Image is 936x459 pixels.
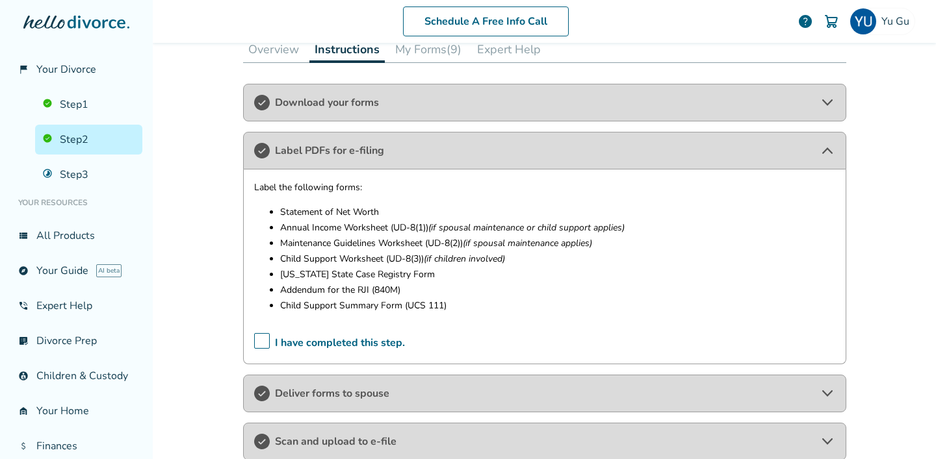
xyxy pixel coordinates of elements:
[10,221,142,251] a: view_listAll Products
[871,397,936,459] div: 聊天小组件
[428,221,625,234] em: (if spousal maintenance or child support applies)
[243,36,304,62] button: Overview
[280,205,835,220] p: Statement of Net Worth
[280,282,835,298] p: Addendum for the RJI (840M)
[390,36,467,62] button: My Forms(9)
[424,253,505,265] em: (if children involved)
[10,326,142,356] a: list_alt_checkDivorce Prep
[871,397,936,459] iframe: Chat Widget
[472,36,546,62] button: Expert Help
[275,95,814,110] span: Download your forms
[850,8,876,34] img: YU GU
[18,406,29,416] span: garage_home
[18,64,29,75] span: flag_2
[275,143,814,158] span: Label PDFs for e-filing
[10,291,142,321] a: phone_in_talkExpert Help
[275,386,814,401] span: Deliver forms to spouse
[10,256,142,286] a: exploreYour GuideAI beta
[10,396,142,426] a: garage_homeYour Home
[18,301,29,311] span: phone_in_talk
[280,251,835,267] p: Child Support Worksheet (UD-8(3))
[18,230,29,241] span: view_list
[35,125,142,155] a: Step2
[254,180,835,195] p: Label the following forms:
[35,160,142,190] a: Step3
[18,266,29,276] span: explore
[35,90,142,119] a: Step1
[309,36,385,63] button: Instructions
[36,62,96,77] span: Your Divorce
[280,267,835,282] p: [US_STATE] State Case Registry Form
[254,333,405,353] span: I have completed this step.
[280,236,835,251] p: Maintenance Guidelines Worksheet (UD-8(2))
[18,441,29,451] span: attach_money
[824,14,839,29] img: Cart
[881,14,915,29] span: Yu Gu
[96,264,122,277] span: AI beta
[403,6,569,36] a: Schedule A Free Info Call
[18,371,29,381] span: account_child
[280,298,835,314] p: Child Support Summary Form (UCS 111)
[280,220,835,236] p: Annual Income Worksheet (UD-8(1))
[463,237,592,249] em: (if spousal maintenance applies)
[10,361,142,391] a: account_childChildren & Custody
[10,190,142,216] li: Your Resources
[18,336,29,346] span: list_alt_check
[798,14,813,29] a: help
[10,55,142,84] a: flag_2Your Divorce
[275,434,814,449] span: Scan and upload to e-file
